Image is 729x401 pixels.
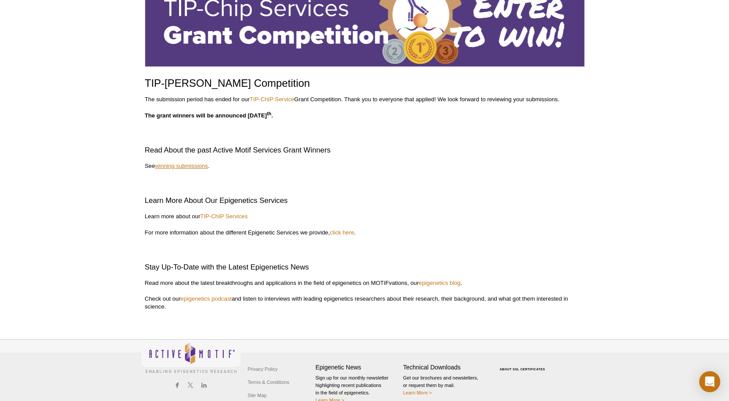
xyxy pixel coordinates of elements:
div: Open Intercom Messenger [699,371,720,392]
p: Read more about the latest breakthroughs and applications in the field of epigenetics on MOTIFvat... [145,279,585,311]
a: Terms & Conditions [246,376,292,389]
a: Privacy Policy [246,362,280,376]
h1: TIP-[PERSON_NAME] Competition [145,78,585,90]
strong: The grant winners will be announced [DATE] . [145,112,273,119]
a: Learn More > [403,390,432,395]
a: epigenetics blog [419,280,461,286]
h2: Learn More About Our Epigenetics Services [145,195,585,206]
h4: Epigenetic News [316,364,399,371]
a: winning submissions [155,163,208,169]
p: See . [145,162,585,170]
a: TIP-ChIP Services [200,213,247,220]
img: Active Motif, [141,340,241,375]
p: The submission period has ended for our Grant Competition. Thank you to everyone that applied! We... [145,96,585,103]
a: ABOUT SSL CERTIFICATES [500,368,545,371]
sup: th [267,111,271,116]
a: TIP-ChIP Service [250,96,294,103]
a: epigenetics podcast [181,295,232,302]
p: For more information about the different Epigenetic Services we provide, . [145,229,585,237]
h2: Stay Up-To-Date with the Latest Epigenetics News [145,262,585,273]
a: click here [330,229,354,236]
h2: Read About the past Active Motif Services Grant Winners [145,145,585,156]
p: Learn more about our [145,213,585,220]
p: Get our brochures and newsletters, or request them by mail. [403,374,486,397]
table: Click to Verify - This site chose Symantec SSL for secure e-commerce and confidential communicati... [491,355,556,374]
h4: Technical Downloads [403,364,486,371]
